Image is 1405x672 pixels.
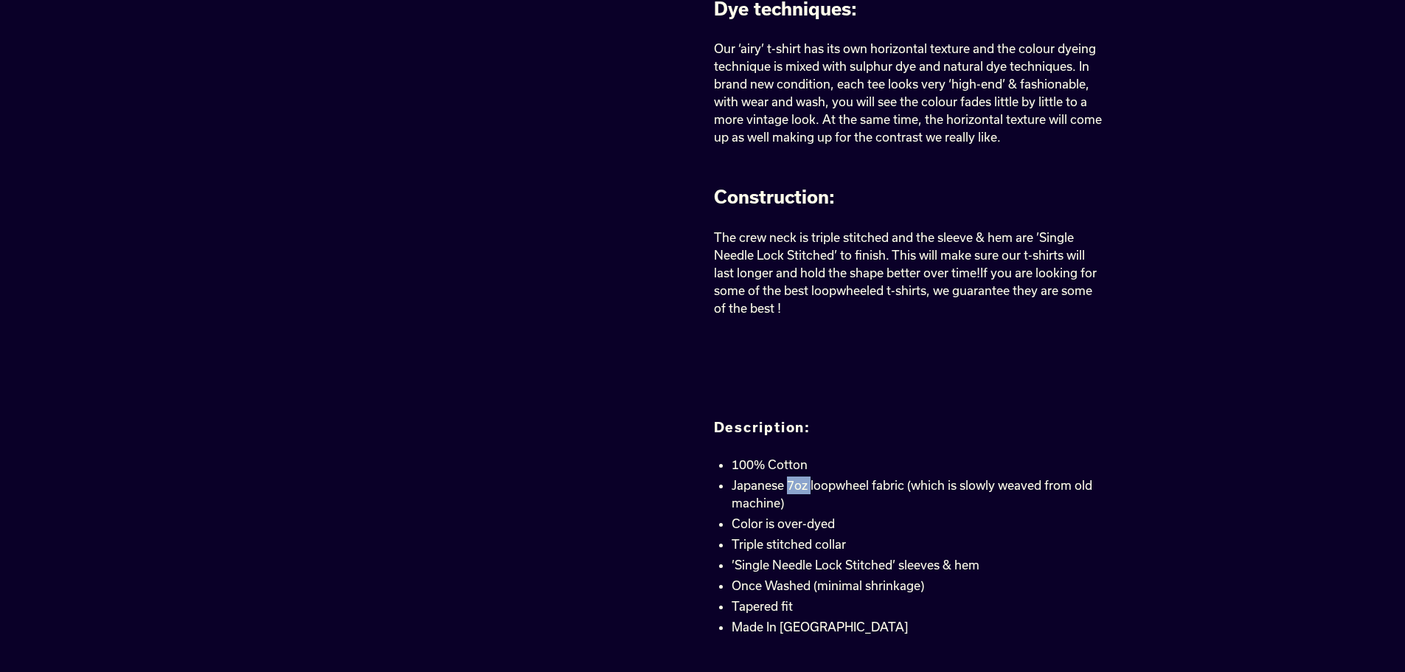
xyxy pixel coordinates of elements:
p: airy [714,40,1105,146]
span: Color is over-dyed [732,516,835,530]
span: Construction [714,186,829,207]
span: Our ‘ [714,41,740,55]
h2: Description: [714,420,1105,436]
p: If you are looking for some of the best loopwheeled t-shirts, we guarantee they are some of the b... [714,229,1105,317]
span: Triple stitched collar [732,537,846,551]
span: : [829,186,835,207]
span: 100% Cotton [732,457,808,471]
span: ’ t-shirt has its own horizontal texture and the colour dyeing technique is mixed with sulphur dy... [714,41,1102,144]
span: ’Single Needle Lock Stitched’ sleeves & hem [732,558,979,572]
span: Tapered fit [732,599,793,613]
span: Once Washed (minimal shrinkage) [732,578,924,592]
span: Japanese 7oz loopwheel fabric (which is slowly weaved from old machine) [732,478,1092,510]
span: The crew neck is triple stitched and the sleeve & hem are ’Single Needle Lock Stitched’ to finish... [714,230,1085,280]
span: Made In [GEOGRAPHIC_DATA] [732,620,908,634]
